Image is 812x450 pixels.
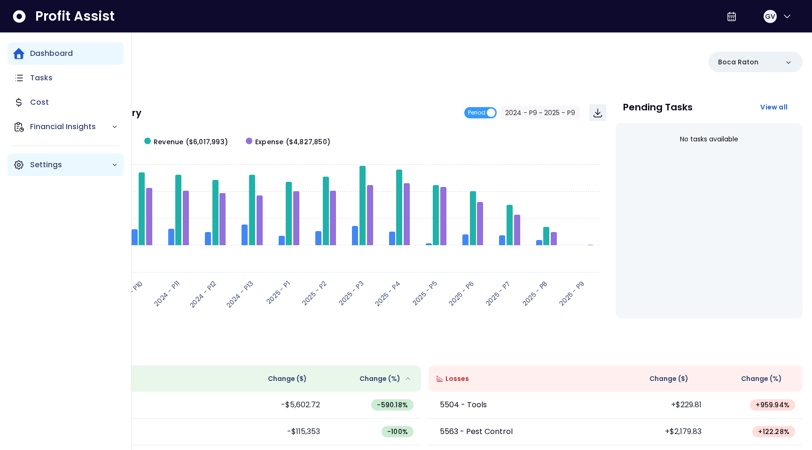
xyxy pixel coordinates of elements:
[616,392,709,419] td: +$229.81
[445,374,469,384] span: Losses
[47,345,803,354] p: Wins & Losses
[265,279,292,306] text: 2025 - P1
[758,427,789,436] span: + 122.28 %
[224,279,255,310] text: 2024 - P13
[30,121,111,132] p: Financial Insights
[447,279,476,308] text: 2025 - P6
[589,104,606,121] button: Download
[377,400,408,410] span: -590.18 %
[373,279,402,308] text: 2025 - P4
[500,106,580,120] button: 2024 - P9 ~ 2025 - P9
[623,102,693,112] p: Pending Tasks
[387,427,408,436] span: -100 %
[187,279,219,310] text: 2024 - P12
[623,127,795,152] div: No tasks available
[484,279,513,308] text: 2025 - P7
[520,279,549,308] text: 2025 - P8
[440,399,487,411] p: 5504 - Tools
[440,426,513,437] p: 5563 - Pest Control
[337,279,366,307] text: 2025 - P3
[410,279,439,307] text: 2025 - P5
[649,374,688,384] span: Change ( $ )
[255,137,330,147] span: Expense ($4,827,850)
[557,279,586,308] text: 2025 - P9
[741,374,782,384] span: Change (%)
[30,72,53,84] p: Tasks
[765,12,775,21] span: GV
[760,102,788,112] span: View all
[753,99,795,116] button: View all
[234,419,328,445] td: -$115,353
[30,97,49,108] p: Cost
[35,8,115,25] span: Profit Assist
[718,57,758,67] p: Boca Raton
[616,419,709,445] td: +$2,179.83
[300,279,328,307] text: 2025 - P2
[234,392,328,419] td: -$5,602.72
[756,400,789,410] span: + 959.94 %
[30,159,111,171] p: Settings
[468,107,485,118] span: Period
[359,374,400,384] span: Change (%)
[152,279,182,308] text: 2024 - P11
[154,137,228,147] span: Revenue ($6,017,993)
[268,374,307,384] span: Change ( $ )
[30,48,73,59] p: Dashboard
